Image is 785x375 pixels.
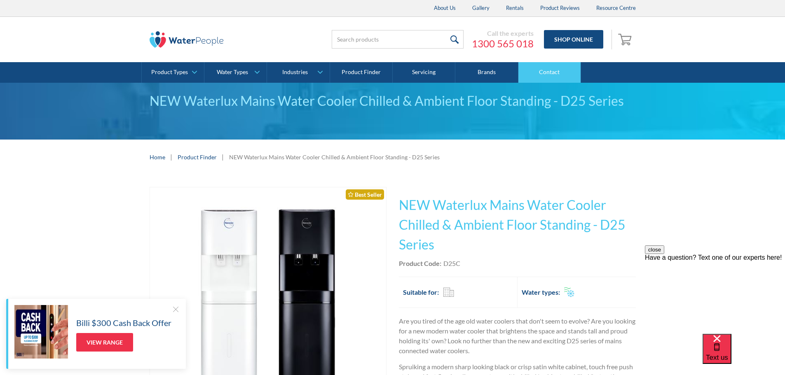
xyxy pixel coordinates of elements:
img: Billi $300 Cash Back Offer [14,305,68,359]
h2: Suitable for: [403,287,439,297]
img: shopping cart [618,33,634,46]
div: | [221,152,225,162]
h5: Billi $300 Cash Back Offer [76,317,171,329]
a: View Range [76,333,133,352]
div: D25C [443,259,460,268]
input: Search products [332,30,464,49]
p: Are you tired of the age old water coolers that don't seem to evolve? Are you looking for a new m... [399,316,636,356]
a: Home [150,153,165,161]
strong: Product Code: [399,259,441,267]
iframe: podium webchat widget prompt [645,245,785,344]
div: Industries [282,69,308,76]
a: Water Types [204,62,267,83]
a: Brands [455,62,518,83]
img: The Water People [150,31,224,48]
div: Call the experts [472,29,534,37]
a: Contact [518,62,581,83]
div: Water Types [217,69,248,76]
a: 1300 565 018 [472,37,534,50]
a: Open empty cart [616,30,636,49]
a: Product Types [142,62,204,83]
h1: NEW Waterlux Mains Water Cooler Chilled & Ambient Floor Standing - D25 Series [399,195,636,254]
a: Product Finder [178,153,217,161]
a: Industries [267,62,329,83]
a: Product Finder [330,62,393,83]
h2: Water types: [522,287,560,297]
div: NEW Waterlux Mains Water Cooler Chilled & Ambient Floor Standing - D25 Series [150,91,636,111]
div: Best Seller [346,189,384,200]
div: | [169,152,173,162]
a: Shop Online [544,30,603,49]
div: NEW Waterlux Mains Water Cooler Chilled & Ambient Floor Standing - D25 Series [229,153,440,161]
a: Servicing [393,62,455,83]
div: Product Types [151,69,188,76]
iframe: podium webchat widget bubble [703,334,785,375]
